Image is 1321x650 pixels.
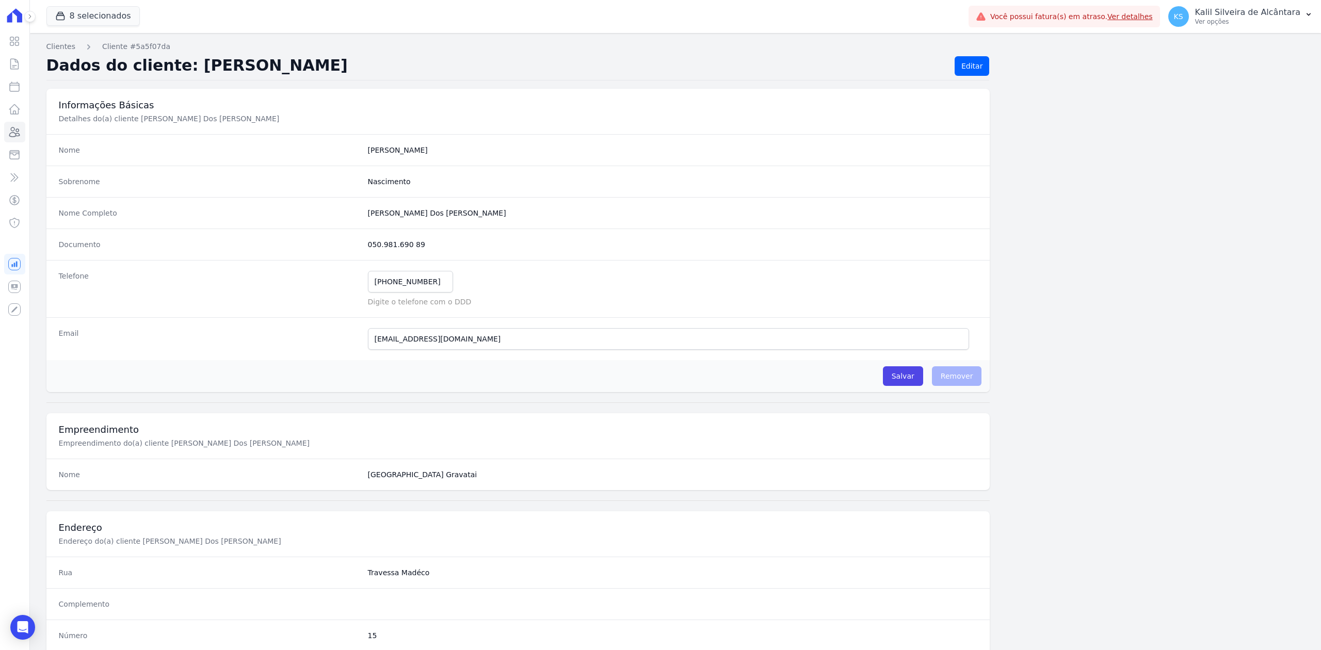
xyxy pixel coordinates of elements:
[59,522,978,534] h3: Endereço
[1160,2,1321,31] button: KS Kalil Silveira de Alcântara Ver opções
[368,297,978,307] p: Digite o telefone com o DDD
[59,567,360,578] dt: Rua
[59,271,360,307] dt: Telefone
[883,366,923,386] input: Salvar
[59,599,360,609] dt: Complemento
[59,239,360,250] dt: Documento
[955,56,989,76] a: Editar
[46,41,75,52] a: Clientes
[368,176,978,187] dd: Nascimento
[46,41,1304,52] nav: Breadcrumb
[59,438,406,448] p: Empreendimento do(a) cliente [PERSON_NAME] Dos [PERSON_NAME]
[368,567,978,578] dd: Travessa Madéco
[368,145,978,155] dd: [PERSON_NAME]
[1195,18,1300,26] p: Ver opções
[59,469,360,480] dt: Nome
[59,176,360,187] dt: Sobrenome
[368,208,978,218] dd: [PERSON_NAME] Dos [PERSON_NAME]
[59,208,360,218] dt: Nome Completo
[59,630,360,641] dt: Número
[59,99,978,111] h3: Informações Básicas
[102,41,170,52] a: Cliente #5a5f07da
[59,536,406,546] p: Endereço do(a) cliente [PERSON_NAME] Dos [PERSON_NAME]
[10,615,35,640] div: Open Intercom Messenger
[59,145,360,155] dt: Nome
[1107,12,1153,21] a: Ver detalhes
[368,630,978,641] dd: 15
[1174,13,1183,20] span: KS
[46,6,140,26] button: 8 selecionados
[1195,7,1300,18] p: Kalil Silveira de Alcântara
[46,56,946,76] h2: Dados do cliente: [PERSON_NAME]
[932,366,982,386] span: Remover
[59,424,978,436] h3: Empreendimento
[59,113,406,124] p: Detalhes do(a) cliente [PERSON_NAME] Dos [PERSON_NAME]
[59,328,360,350] dt: Email
[368,239,978,250] dd: 050.981.690 89
[368,469,978,480] dd: [GEOGRAPHIC_DATA] Gravatai
[990,11,1153,22] span: Você possui fatura(s) em atraso.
